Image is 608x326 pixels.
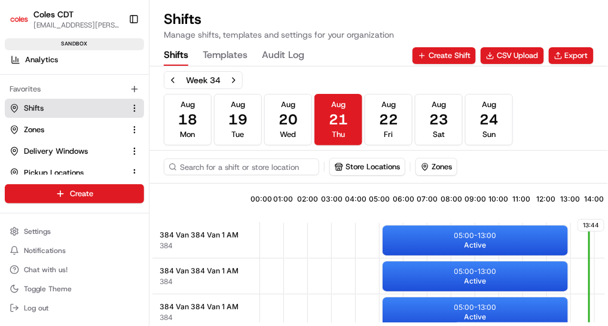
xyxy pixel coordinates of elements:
[24,284,72,294] span: Toggle Theme
[321,194,343,204] span: 03:00
[481,47,544,64] button: CSV Upload
[84,202,145,211] a: Powered byPylon
[41,114,196,126] div: Start new chat
[5,242,144,259] button: Notifications
[164,45,188,66] button: Shifts
[454,267,497,276] p: 05:00 - 13:00
[31,77,197,89] input: Clear
[160,241,173,251] button: 384
[160,302,239,312] span: 384 Van 384 Van 1 AM
[5,223,144,240] button: Settings
[203,117,218,132] button: Start new chat
[365,94,413,145] button: Aug22Fri
[454,231,497,240] p: 05:00 - 13:00
[465,240,487,250] span: Active
[5,5,124,33] button: Coles CDTColes CDT[EMAIL_ADDRESS][PERSON_NAME][PERSON_NAME][DOMAIN_NAME]
[454,303,497,312] p: 05:00 - 13:00
[101,174,111,184] div: 💻
[393,194,414,204] span: 06:00
[228,110,248,129] span: 19
[488,194,508,204] span: 10:00
[479,110,499,129] span: 24
[113,173,192,185] span: API Documentation
[332,129,345,140] span: Thu
[512,194,530,204] span: 11:00
[433,129,445,140] span: Sat
[441,194,462,204] span: 08:00
[331,99,346,110] span: Aug
[262,45,304,66] button: Audit Log
[280,129,297,140] span: Wed
[203,45,248,66] button: Templates
[329,158,405,176] button: Store Locations
[178,110,197,129] span: 18
[416,159,457,175] button: Zones
[24,173,91,185] span: Knowledge Base
[24,265,68,275] span: Chat with us!
[24,103,44,114] span: Shifts
[231,99,245,110] span: Aug
[5,163,144,182] button: Pickup Locations
[181,99,195,110] span: Aug
[41,126,151,135] div: We're available if you need us!
[225,72,242,89] button: Next week
[10,167,125,178] a: Pickup Locations
[10,103,125,114] a: Shifts
[160,266,239,276] span: 384 Van 384 Van 1 AM
[584,194,604,204] span: 14:00
[432,99,446,110] span: Aug
[164,72,181,89] button: Previous week
[465,94,513,145] button: Aug24Sun
[10,10,29,29] img: Coles CDT
[264,94,312,145] button: Aug20Wed
[164,29,394,41] p: Manage shifts, templates and settings for your organization
[24,303,48,313] span: Log out
[5,142,144,161] button: Delivery Windows
[5,261,144,278] button: Chat with us!
[297,194,318,204] span: 02:00
[164,94,212,145] button: Aug18Mon
[417,194,438,204] span: 07:00
[12,174,22,184] div: 📗
[5,50,149,69] a: Analytics
[429,110,448,129] span: 23
[5,80,144,99] div: Favorites
[70,188,93,199] span: Create
[5,184,144,203] button: Create
[160,277,173,287] button: 384
[12,114,33,135] img: 1736555255976-a54dd68f-1ca7-489b-9aae-adbdc363a1c4
[5,120,144,139] button: Zones
[413,47,476,64] button: Create Shift
[5,38,144,50] div: sandbox
[560,194,580,204] span: 13:00
[5,300,144,316] button: Log out
[25,54,58,65] span: Analytics
[281,99,295,110] span: Aug
[119,202,145,211] span: Pylon
[7,168,96,190] a: 📗Knowledge Base
[12,11,36,35] img: Nash
[415,158,457,176] button: Zones
[214,94,262,145] button: Aug19Tue
[329,110,348,129] span: 21
[10,146,125,157] a: Delivery Windows
[160,313,173,322] button: 384
[279,110,298,129] span: 20
[33,8,74,20] button: Coles CDT
[482,129,496,140] span: Sun
[482,99,496,110] span: Aug
[10,124,125,135] a: Zones
[24,124,44,135] span: Zones
[24,167,84,178] span: Pickup Locations
[465,194,486,204] span: 09:00
[549,47,594,64] button: Export
[415,94,463,145] button: Aug23Sat
[33,20,119,30] button: [EMAIL_ADDRESS][PERSON_NAME][PERSON_NAME][DOMAIN_NAME]
[273,194,293,204] span: 01:00
[5,99,144,118] button: Shifts
[330,159,405,175] button: Store Locations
